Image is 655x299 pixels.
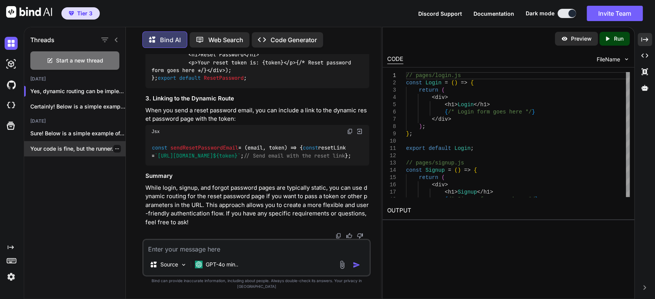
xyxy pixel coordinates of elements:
p: Source [160,261,178,268]
span: sendResetPasswordEmail [170,145,238,151]
span: = [448,167,451,173]
span: } [531,109,535,115]
span: default [429,145,451,151]
div: 18 [387,196,396,203]
span: ( [441,174,444,181]
img: attachment [338,260,346,269]
img: like [346,233,352,239]
p: Yes, dynamic routing can be implemented ... [30,87,125,95]
span: < > [188,51,201,58]
span: ( [454,167,457,173]
p: When you send a reset password email, you can include a link to the dynamic reset password page w... [145,106,369,123]
img: Open in Browser [356,128,363,135]
span: return [419,174,438,181]
span: Login [457,102,474,108]
span: { [445,196,448,202]
span: { [474,167,477,173]
p: Your code is fine, but the runner... [30,145,125,153]
div: 17 [387,189,396,196]
span: p [290,59,293,66]
span: ; [409,131,412,137]
span: /* Login form goes here */ [448,109,531,115]
span: div [435,182,444,188]
span: h1 [448,102,454,108]
h2: [DATE] [24,76,125,82]
span: > [487,102,490,108]
span: const [152,145,167,151]
span: Signup [425,167,444,173]
span: </ > [244,51,259,58]
img: GPT-4o mini [195,261,203,268]
img: Bind AI [6,6,52,18]
span: FileName [597,56,620,63]
span: < [445,102,448,108]
span: > [454,102,457,108]
span: h1 [483,189,490,195]
img: premium [69,11,74,16]
span: </ [432,116,438,122]
div: 14 [387,167,396,174]
code: = ( ) => { resetLink = ; }; [152,144,351,159]
p: While login, signup, and forgot password pages are typically static, you can use dynamic routing ... [145,184,369,227]
div: 9 [387,130,396,138]
span: > [454,189,457,195]
span: h1 [191,51,198,58]
span: Login [454,145,470,151]
span: ) [454,80,457,86]
span: < [432,182,435,188]
button: Documentation [474,10,514,18]
span: /* Signup form goes here */ [448,196,535,202]
div: 12 [387,152,396,159]
div: 2 [387,79,396,87]
span: > [445,182,448,188]
span: `[URL][DOMAIN_NAME] ` [155,152,241,159]
div: 6 [387,108,396,116]
img: copy [347,128,353,135]
p: GPT-4o min.. [206,261,238,268]
span: ( [451,80,454,86]
span: </ [474,102,480,108]
img: Pick Models [180,261,187,268]
p: Preview [571,35,592,43]
p: Web Search [208,35,243,44]
div: 8 [387,123,396,130]
span: const [406,80,422,86]
div: 5 [387,101,396,108]
span: => [464,167,470,173]
span: { [470,80,474,86]
div: 10 [387,138,396,145]
span: Documentation [474,10,514,17]
span: < [432,94,435,100]
span: h1 [250,51,256,58]
span: } [406,131,409,137]
div: 7 [387,116,396,123]
span: < [445,189,448,195]
span: // pages/signup.js [406,160,464,166]
h1: Threads [30,35,54,44]
div: 16 [387,181,396,189]
button: premiumTier 3 [61,7,100,20]
p: Sure! Below is a simple example of... [30,130,125,137]
img: icon [353,261,360,269]
span: div [213,67,222,74]
p: Certainly! Below is a simple example of... [30,103,125,110]
span: return [419,87,438,93]
span: h1 [480,102,487,108]
div: 15 [387,174,396,181]
button: Discord Support [418,10,462,18]
span: Start a new thread [56,57,103,64]
span: // Send email with the reset link [244,152,345,159]
span: default [179,75,201,82]
span: ; [470,145,474,151]
span: email, token [247,145,284,151]
img: chevron down [623,56,630,62]
img: darkChat [5,37,18,50]
span: => [461,80,467,86]
span: ) [419,123,422,130]
span: Signup [457,189,477,195]
img: cloudideIcon [5,99,18,112]
div: 1 [387,72,396,79]
div: CODE [387,55,403,64]
span: </ [477,189,483,195]
img: copy [335,233,342,239]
